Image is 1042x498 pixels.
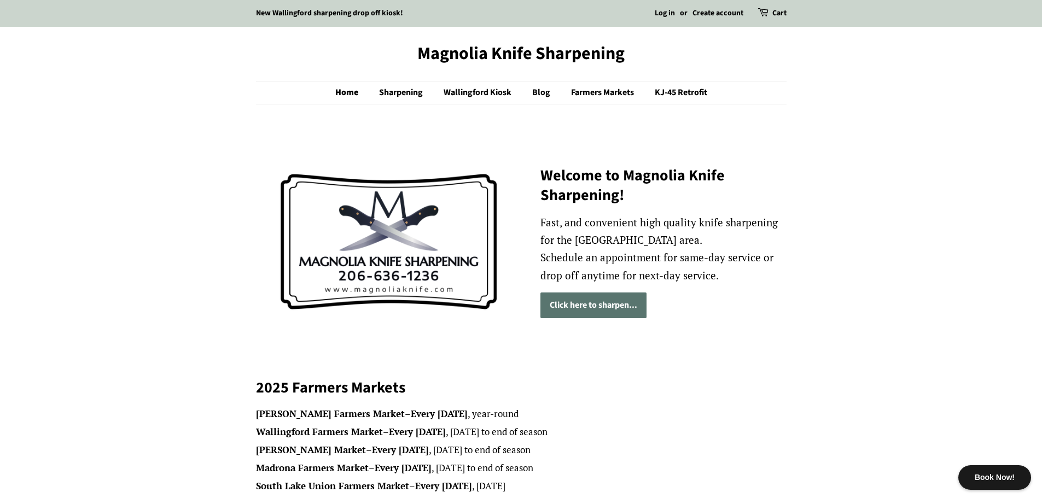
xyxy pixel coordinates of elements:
[256,424,787,440] li: – , [DATE] to end of season
[411,407,468,420] strong: Every [DATE]
[375,461,432,474] strong: Every [DATE]
[524,81,561,104] a: Blog
[680,7,688,20] li: or
[256,8,403,19] a: New Wallingford sharpening drop off kiosk!
[958,465,1031,490] div: Book Now!
[540,214,787,284] p: Fast, and convenient high quality knife sharpening for the [GEOGRAPHIC_DATA] area. Schedule an ap...
[563,81,645,104] a: Farmers Markets
[647,81,707,104] a: KJ-45 Retrofit
[389,425,446,438] strong: Every [DATE]
[256,407,405,420] strong: [PERSON_NAME] Farmers Market
[256,425,383,438] strong: Wallingford Farmers Market
[256,479,409,492] strong: South Lake Union Farmers Market
[335,81,369,104] a: Home
[540,292,647,318] a: Click here to sharpen...
[256,460,787,476] li: – , [DATE] to end of season
[256,43,787,64] a: Magnolia Knife Sharpening
[772,7,787,20] a: Cart
[692,8,743,19] a: Create account
[256,461,369,474] strong: Madrona Farmers Market
[655,8,675,19] a: Log in
[371,81,434,104] a: Sharpening
[256,378,787,397] h2: 2025 Farmers Markets
[256,443,366,456] strong: [PERSON_NAME] Market
[256,442,787,458] li: – , [DATE] to end of season
[256,478,787,494] li: – , [DATE]
[435,81,522,104] a: Wallingford Kiosk
[540,166,787,206] h2: Welcome to Magnolia Knife Sharpening!
[415,479,472,492] strong: Every [DATE]
[372,443,429,456] strong: Every [DATE]
[256,406,787,422] li: – , year-round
